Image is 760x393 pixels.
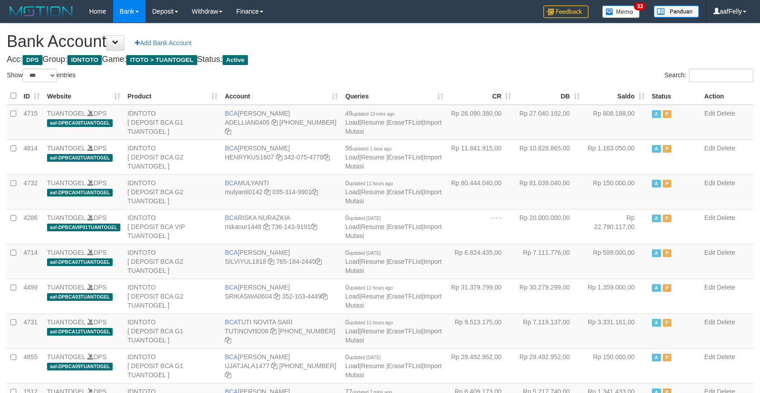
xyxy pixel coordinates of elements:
[43,209,124,244] td: DPS
[515,140,583,174] td: Rp 10.828.865,00
[225,249,238,256] span: BCA
[124,105,221,140] td: IDNTOTO [ DEPOSIT BCA G1 TUANTOGEL ]
[43,87,124,105] th: Website: activate to sort column ascending
[124,87,221,105] th: Product: activate to sort column ascending
[225,293,272,300] a: SRIKASWA0604
[345,179,393,187] span: 0
[652,249,661,257] span: Active
[124,279,221,313] td: IDNTOTO [ DEPOSIT BCA G2 TUANTOGEL ]
[345,214,380,221] span: 0
[361,327,385,335] a: Resume
[20,244,43,279] td: 4714
[717,249,735,256] a: Delete
[225,371,231,379] a: Copy 4062238953 to clipboard
[47,224,120,231] span: aaf-DPBCAVIP01TUANTOGEL
[47,110,85,117] a: TUANTOGEL
[701,87,753,105] th: Action
[345,249,442,274] span: | | |
[43,140,124,174] td: DPS
[225,179,238,187] span: BCA
[652,145,661,153] span: Active
[704,318,715,326] a: Edit
[20,313,43,348] td: 4731
[225,223,261,230] a: riskanur1448
[447,174,515,209] td: Rp 80.444.040,00
[349,355,380,360] span: updated [DATE]
[20,279,43,313] td: 4499
[43,105,124,140] td: DPS
[264,188,271,196] a: Copy mulyanti0142 to clipboard
[225,145,238,152] span: BCA
[345,145,442,170] span: | | |
[388,119,422,126] a: EraseTFList
[345,258,442,274] a: Import Mutasi
[634,2,646,10] span: 33
[704,145,715,152] a: Edit
[221,140,342,174] td: [PERSON_NAME] 342-075-4778
[361,362,385,370] a: Resume
[20,87,43,105] th: ID: activate to sort column ascending
[43,313,124,348] td: DPS
[7,69,76,82] label: Show entries
[584,209,648,244] td: Rp 22.790.117,00
[43,174,124,209] td: DPS
[704,284,715,291] a: Edit
[447,105,515,140] td: Rp 26.090.380,00
[388,293,422,300] a: EraseTFList
[652,354,661,361] span: Active
[47,154,113,162] span: aaf-DPBCA02TUANTOGEL
[345,318,442,344] span: | | |
[663,110,672,118] span: Paused
[47,249,85,256] a: TUANTOGEL
[663,180,672,187] span: Paused
[271,362,277,370] a: Copy UJATJALA1477 to clipboard
[349,181,393,186] span: updated 11 hours ago
[270,327,276,335] a: Copy TUTINOVI9208 to clipboard
[584,140,648,174] td: Rp 1.163.050,00
[447,313,515,348] td: Rp 9.513.175,00
[515,244,583,279] td: Rp 7.111.776,00
[47,189,113,196] span: aaf-DPBCA04TUANTOGEL
[124,140,221,174] td: IDNTOTO [ DEPOSIT BCA G2 TUANTOGEL ]
[388,154,422,161] a: EraseTFList
[717,284,735,291] a: Delete
[584,105,648,140] td: Rp 808.188,00
[584,244,648,279] td: Rp 599.000,00
[225,258,266,265] a: SILVIYUL1818
[584,279,648,313] td: Rp 1.359.000,00
[447,244,515,279] td: Rp 6.824.435,00
[584,313,648,348] td: Rp 3.331.161,00
[345,293,359,300] a: Load
[515,279,583,313] td: Rp 30.279.299,00
[349,320,393,325] span: updated 11 hours ago
[345,223,359,230] a: Load
[361,293,385,300] a: Resume
[345,154,359,161] a: Load
[23,69,57,82] select: Showentries
[388,327,422,335] a: EraseTFList
[361,258,385,265] a: Resume
[124,313,221,348] td: IDNTOTO [ DEPOSIT BCA G1 TUANTOGEL ]
[345,188,359,196] a: Load
[342,87,447,105] th: Queries: activate to sort column ascending
[663,215,672,222] span: Paused
[20,174,43,209] td: 4732
[652,284,661,292] span: Active
[345,362,442,379] a: Import Mutasi
[20,105,43,140] td: 4715
[345,362,359,370] a: Load
[47,363,113,370] span: aaf-DPBCA09TUANTOGEL
[584,87,648,105] th: Saldo: activate to sort column ascending
[361,154,385,161] a: Resume
[274,293,280,300] a: Copy SRIKASWA0604 to clipboard
[345,258,359,265] a: Load
[352,112,394,117] span: updated 13 mins ago
[345,223,442,239] a: Import Mutasi
[225,362,270,370] a: UJATJALA1477
[43,279,124,313] td: DPS
[124,348,221,383] td: IDNTOTO [ DEPOSIT BCA G1 TUANTOGEL ]
[47,258,113,266] span: aaf-DPBCA07TUANTOGEL
[361,188,385,196] a: Resume
[323,154,330,161] a: Copy 3420754778 to clipboard
[225,353,238,360] span: BCA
